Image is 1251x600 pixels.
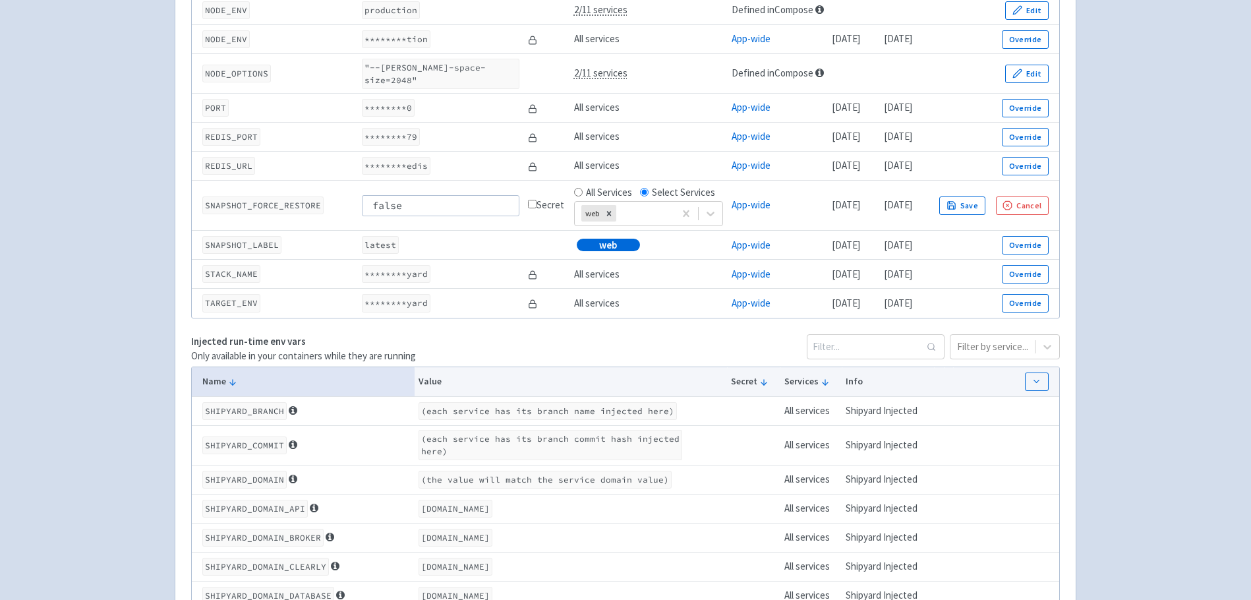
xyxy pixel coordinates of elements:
time: [DATE] [832,130,860,142]
span: web [599,239,617,252]
label: Select Services [652,185,715,200]
a: App-wide [732,130,771,142]
button: Override [1002,99,1049,117]
code: latest [362,236,399,254]
span: 2/11 services [574,67,627,79]
td: Shipyard Injected [842,425,934,465]
code: (the value will match the service domain value) [419,471,672,489]
time: [DATE] [832,101,860,113]
time: [DATE] [832,297,860,309]
code: NODE_ENV [202,30,250,48]
code: SNAPSHOT_LABEL [202,236,281,254]
a: App-wide [732,198,771,211]
code: REDIS_PORT [202,128,260,146]
strong: Injected run-time env vars [191,335,306,347]
td: Shipyard Injected [842,494,934,523]
td: All services [569,25,727,54]
label: All Services [586,185,632,200]
code: SHIPYARD_COMMIT [202,436,287,454]
td: All services [780,465,842,494]
td: All services [780,494,842,523]
button: Override [1002,157,1049,175]
th: Value [415,367,727,397]
td: All services [569,152,727,181]
td: All services [780,552,842,581]
td: All services [569,260,727,289]
p: Only available in your containers while they are running [191,349,416,364]
td: All services [569,94,727,123]
button: Edit [1005,65,1049,83]
input: false [362,195,520,216]
code: PORT [202,99,229,117]
td: Shipyard Injected [842,465,934,494]
code: [DOMAIN_NAME] [419,558,492,576]
code: "--[PERSON_NAME]-space-size=2048" [362,59,520,89]
a: Defined in Compose [732,3,813,16]
code: (each service has its branch commit hash injected here) [419,430,682,460]
a: App-wide [732,32,771,45]
time: [DATE] [884,239,912,251]
button: Name [202,375,411,388]
button: Override [1002,30,1049,49]
button: Save [939,196,985,215]
div: Remove web [602,205,616,222]
button: Override [1002,265,1049,284]
code: (each service has its branch name injected here) [419,402,677,420]
code: SHIPYARD_DOMAIN_BROKER [202,529,324,547]
a: App-wide [732,239,771,251]
code: SHIPYARD_BRANCH [202,402,287,420]
input: Filter... [807,334,945,359]
div: Secret [528,198,566,213]
time: [DATE] [832,159,860,171]
code: SNAPSHOT_FORCE_RESTORE [202,196,324,214]
code: REDIS_URL [202,157,255,175]
time: [DATE] [884,101,912,113]
button: Cancel [996,196,1049,215]
button: Override [1002,294,1049,313]
a: Defined in Compose [732,67,813,79]
code: SHIPYARD_DOMAIN_CLEARLY [202,558,329,576]
td: All services [569,289,727,318]
td: All services [569,123,727,152]
a: App-wide [732,297,771,309]
code: STACK_NAME [202,265,260,283]
time: [DATE] [832,239,860,251]
a: App-wide [732,159,771,171]
button: Services [784,375,838,388]
code: SHIPYARD_DOMAIN [202,471,287,489]
td: All services [780,425,842,465]
span: 2/11 services [574,3,627,16]
time: [DATE] [832,198,860,211]
code: NODE_ENV [202,1,250,19]
time: [DATE] [884,159,912,171]
td: Shipyard Injected [842,396,934,425]
code: SHIPYARD_DOMAIN_API [202,500,308,518]
button: Override [1002,128,1049,146]
time: [DATE] [832,268,860,280]
time: [DATE] [884,32,912,45]
time: [DATE] [884,130,912,142]
code: [DOMAIN_NAME] [419,529,492,547]
a: App-wide [732,268,771,280]
time: [DATE] [832,32,860,45]
div: web [581,205,602,222]
button: Edit [1005,1,1049,20]
time: [DATE] [884,297,912,309]
code: NODE_OPTIONS [202,65,271,82]
time: [DATE] [884,268,912,280]
button: Secret [731,375,775,388]
code: TARGET_ENV [202,294,260,312]
button: Override [1002,236,1049,255]
code: [DOMAIN_NAME] [419,500,492,518]
td: Shipyard Injected [842,523,934,552]
a: App-wide [732,101,771,113]
time: [DATE] [884,198,912,211]
code: production [362,1,420,19]
th: Info [842,367,934,397]
td: All services [780,396,842,425]
td: All services [780,523,842,552]
td: Shipyard Injected [842,552,934,581]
